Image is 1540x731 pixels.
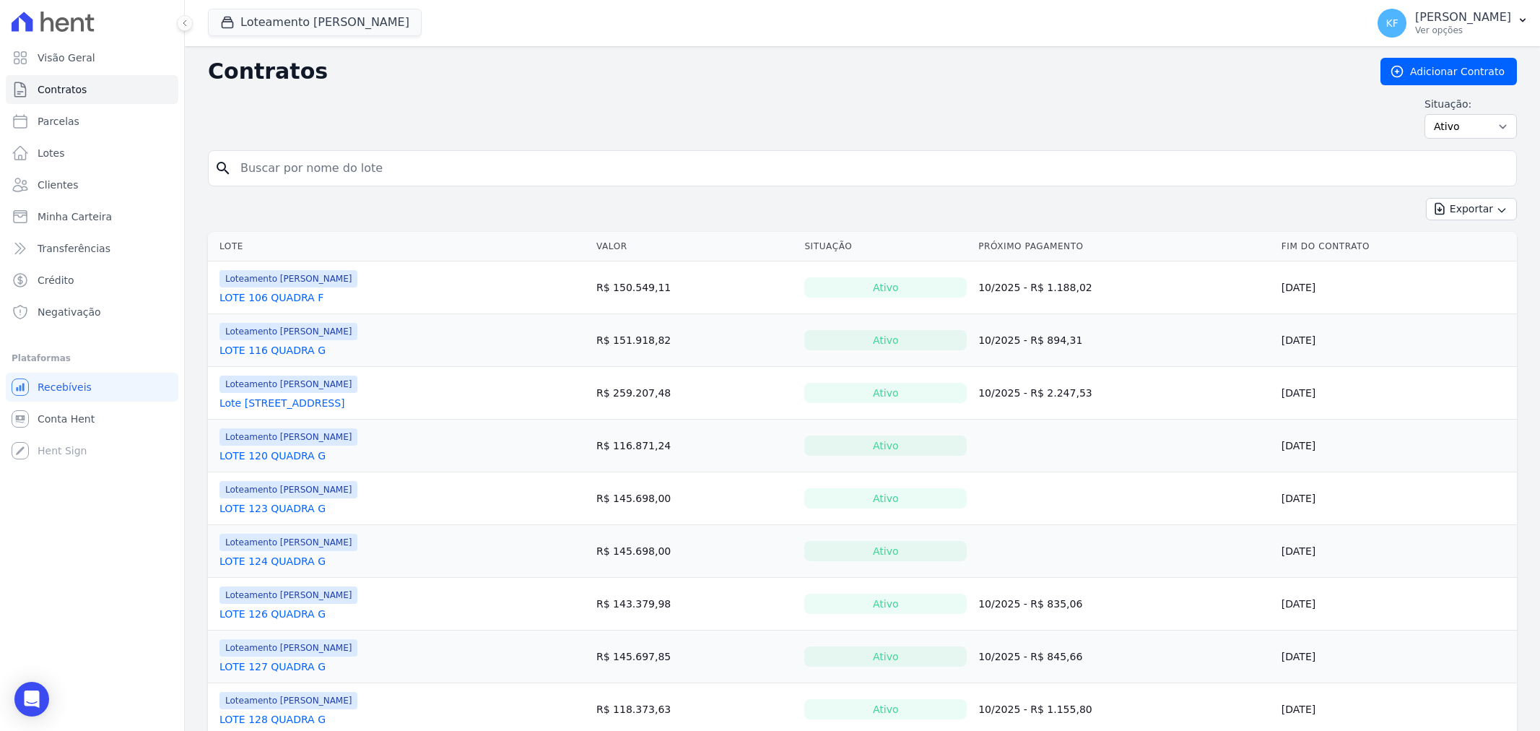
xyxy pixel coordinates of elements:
p: [PERSON_NAME] [1415,10,1511,25]
i: search [214,160,232,177]
div: Ativo [804,330,967,350]
td: R$ 116.871,24 [591,420,799,472]
a: Recebíveis [6,373,178,402]
span: Loteamento [PERSON_NAME] [219,428,357,446]
span: Recebíveis [38,380,92,394]
a: Conta Hent [6,405,178,433]
span: Loteamento [PERSON_NAME] [219,534,357,551]
span: Loteamento [PERSON_NAME] [219,692,357,709]
span: Loteamento [PERSON_NAME] [219,323,357,340]
div: Open Intercom Messenger [14,682,49,717]
td: [DATE] [1276,314,1517,367]
div: Ativo [804,646,967,667]
span: Transferências [38,241,110,256]
td: R$ 145.698,00 [591,525,799,578]
a: Adicionar Contrato [1380,58,1517,85]
td: [DATE] [1276,261,1517,314]
span: Conta Hent [38,412,95,426]
a: Clientes [6,170,178,199]
th: Situação [799,232,973,261]
div: Ativo [804,436,967,456]
span: Negativação [38,305,101,319]
td: [DATE] [1276,420,1517,472]
a: LOTE 128 QUADRA G [219,712,326,727]
th: Próximo Pagamento [973,232,1276,261]
a: LOTE 127 QUADRA G [219,659,326,674]
div: Ativo [804,699,967,719]
td: [DATE] [1276,578,1517,631]
th: Valor [591,232,799,261]
td: R$ 145.697,85 [591,631,799,683]
td: R$ 145.698,00 [591,472,799,525]
a: 10/2025 - R$ 894,31 [978,334,1082,346]
td: R$ 150.549,11 [591,261,799,314]
button: KF [PERSON_NAME] Ver opções [1366,3,1540,43]
a: LOTE 126 QUADRA G [219,607,326,621]
span: Loteamento [PERSON_NAME] [219,270,357,287]
input: Buscar por nome do lote [232,154,1510,183]
div: Ativo [804,594,967,614]
td: R$ 143.379,98 [591,578,799,631]
th: Lote [208,232,591,261]
a: LOTE 106 QUADRA F [219,290,323,305]
a: Parcelas [6,107,178,136]
a: 10/2025 - R$ 1.155,80 [978,704,1092,715]
td: R$ 151.918,82 [591,314,799,367]
td: [DATE] [1276,525,1517,578]
a: LOTE 123 QUADRA G [219,501,326,516]
p: Ver opções [1415,25,1511,36]
button: Exportar [1426,198,1517,220]
a: Crédito [6,266,178,295]
a: Lotes [6,139,178,168]
a: 10/2025 - R$ 835,06 [978,598,1082,610]
a: 10/2025 - R$ 1.188,02 [978,282,1092,293]
span: Crédito [38,273,74,287]
div: Ativo [804,488,967,509]
td: [DATE] [1276,472,1517,525]
a: Transferências [6,234,178,263]
span: Clientes [38,178,78,192]
label: Situação: [1424,97,1517,111]
a: 10/2025 - R$ 845,66 [978,651,1082,662]
td: [DATE] [1276,631,1517,683]
a: LOTE 124 QUADRA G [219,554,326,568]
span: Visão Geral [38,51,95,65]
div: Ativo [804,383,967,403]
a: Contratos [6,75,178,104]
h2: Contratos [208,59,1357,85]
span: KF [1385,18,1398,28]
td: R$ 259.207,48 [591,367,799,420]
button: Loteamento [PERSON_NAME] [208,9,422,36]
th: Fim do Contrato [1276,232,1517,261]
span: Loteamento [PERSON_NAME] [219,639,357,657]
span: Contratos [38,82,87,97]
span: Minha Carteira [38,209,112,224]
div: Plataformas [12,350,173,367]
span: Lotes [38,146,65,160]
a: Minha Carteira [6,202,178,231]
a: Negativação [6,298,178,326]
span: Loteamento [PERSON_NAME] [219,481,357,498]
div: Ativo [804,541,967,561]
a: Lote [STREET_ADDRESS] [219,396,345,410]
a: Visão Geral [6,43,178,72]
a: 10/2025 - R$ 2.247,53 [978,387,1092,399]
span: Loteamento [PERSON_NAME] [219,376,357,393]
a: LOTE 116 QUADRA G [219,343,326,358]
span: Loteamento [PERSON_NAME] [219,587,357,604]
div: Ativo [804,277,967,298]
a: LOTE 120 QUADRA G [219,449,326,463]
span: Parcelas [38,114,79,129]
td: [DATE] [1276,367,1517,420]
